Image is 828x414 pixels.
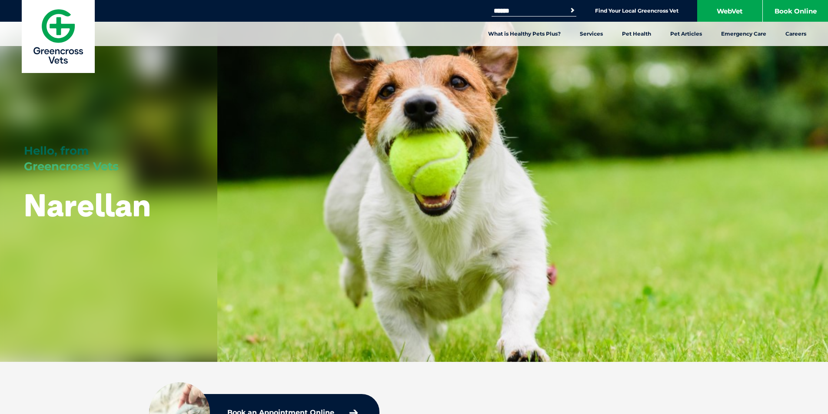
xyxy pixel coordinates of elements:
a: Emergency Care [712,22,776,46]
span: Hello, from [24,144,89,158]
a: Find Your Local Greencross Vet [595,7,678,14]
span: Greencross Vets [24,159,119,173]
a: Pet Articles [661,22,712,46]
h1: Narellan [24,188,151,222]
a: Services [570,22,612,46]
button: Search [568,6,577,15]
a: Careers [776,22,816,46]
a: Pet Health [612,22,661,46]
a: What is Healthy Pets Plus? [479,22,570,46]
